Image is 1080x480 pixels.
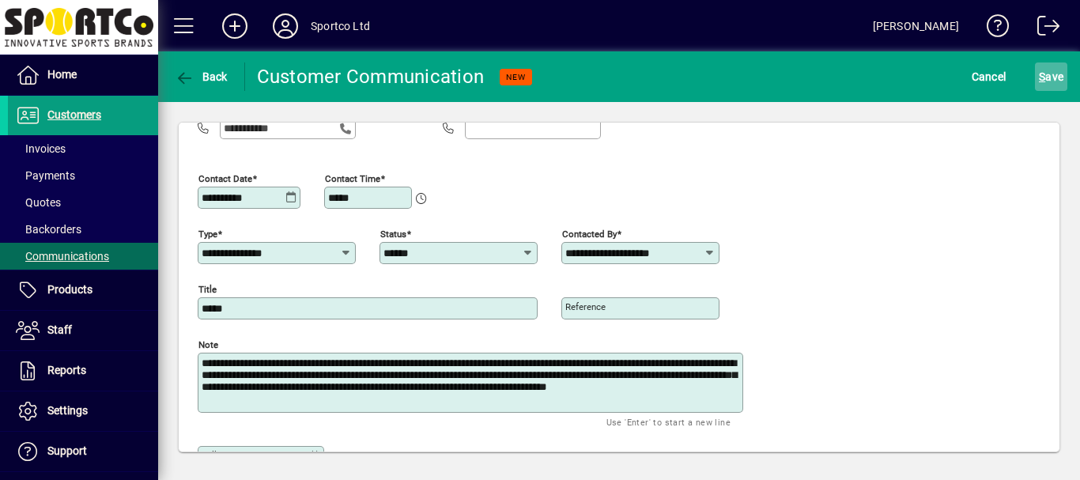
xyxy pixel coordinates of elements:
span: Quotes [16,196,61,209]
button: Add [210,12,260,40]
button: Cancel [968,62,1010,91]
mat-label: Title [198,283,217,294]
mat-label: Contact date [198,172,252,183]
a: Communications [8,243,158,270]
div: Sportco Ltd [311,13,370,39]
span: S [1039,70,1045,83]
span: Home [47,68,77,81]
mat-hint: Use 'Enter' to start a new line [606,413,731,431]
div: Customer Communication [257,64,485,89]
app-page-header-button: Back [158,62,245,91]
mat-label: Status [380,228,406,239]
span: Communications [16,250,109,263]
button: Back [171,62,232,91]
a: Reports [8,351,158,391]
a: Quotes [8,189,158,216]
span: Back [175,70,228,83]
a: Support [8,432,158,471]
span: Invoices [16,142,66,155]
div: [PERSON_NAME] [873,13,959,39]
a: Home [8,55,158,95]
span: NEW [506,72,526,82]
a: Products [8,270,158,310]
button: Save [1035,62,1067,91]
a: Knowledge Base [975,3,1010,55]
span: ave [1039,64,1063,89]
span: Payments [16,169,75,182]
button: Profile [260,12,311,40]
span: Backorders [16,223,81,236]
mat-label: Note [198,338,218,350]
mat-label: Contacted by [562,228,617,239]
mat-label: Type [198,228,217,239]
span: Customers [47,108,101,121]
span: Reports [47,364,86,376]
span: Support [47,444,87,457]
span: Staff [47,323,72,336]
mat-label: Contact time [325,172,380,183]
span: Products [47,283,93,296]
a: Payments [8,162,158,189]
a: Staff [8,311,158,350]
span: Cancel [972,64,1006,89]
mat-label: Reference [565,301,606,312]
mat-label: Follow up date [202,450,263,461]
a: Backorders [8,216,158,243]
span: Settings [47,404,88,417]
a: Settings [8,391,158,431]
a: Logout [1025,3,1060,55]
a: Invoices [8,135,158,162]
